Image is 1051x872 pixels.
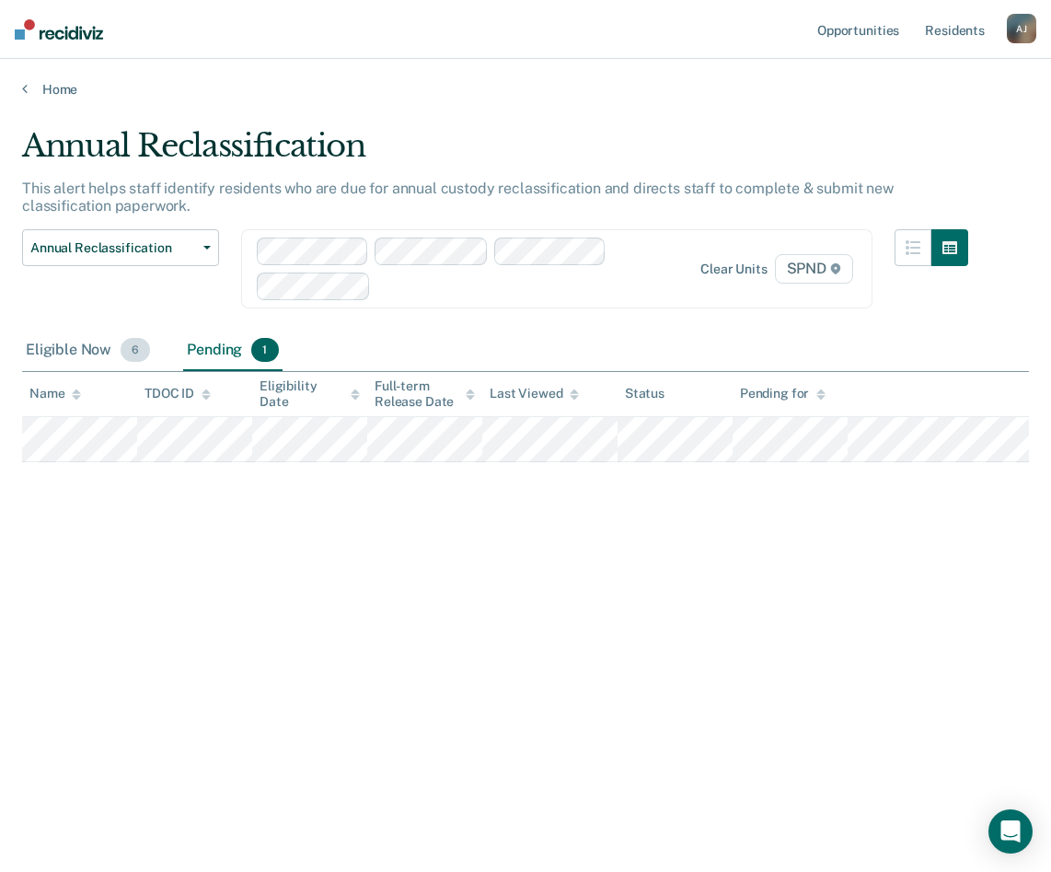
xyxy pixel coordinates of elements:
[30,240,196,256] span: Annual Reclassification
[22,127,968,180] div: Annual Reclassification
[144,386,211,401] div: TDOC ID
[740,386,826,401] div: Pending for
[775,254,853,284] span: SPND
[29,386,81,401] div: Name
[375,378,475,410] div: Full-term Release Date
[121,338,150,362] span: 6
[988,809,1033,854] div: Open Intercom Messenger
[22,81,1029,98] a: Home
[22,331,154,371] div: Eligible Now6
[1007,14,1036,43] div: A J
[1007,14,1036,43] button: AJ
[15,19,103,40] img: Recidiviz
[260,378,360,410] div: Eligibility Date
[251,338,278,362] span: 1
[183,331,282,371] div: Pending1
[700,262,768,277] div: Clear units
[22,229,219,266] button: Annual Reclassification
[22,180,894,215] p: This alert helps staff identify residents who are due for annual custody reclassification and dir...
[625,386,664,401] div: Status
[490,386,579,401] div: Last Viewed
